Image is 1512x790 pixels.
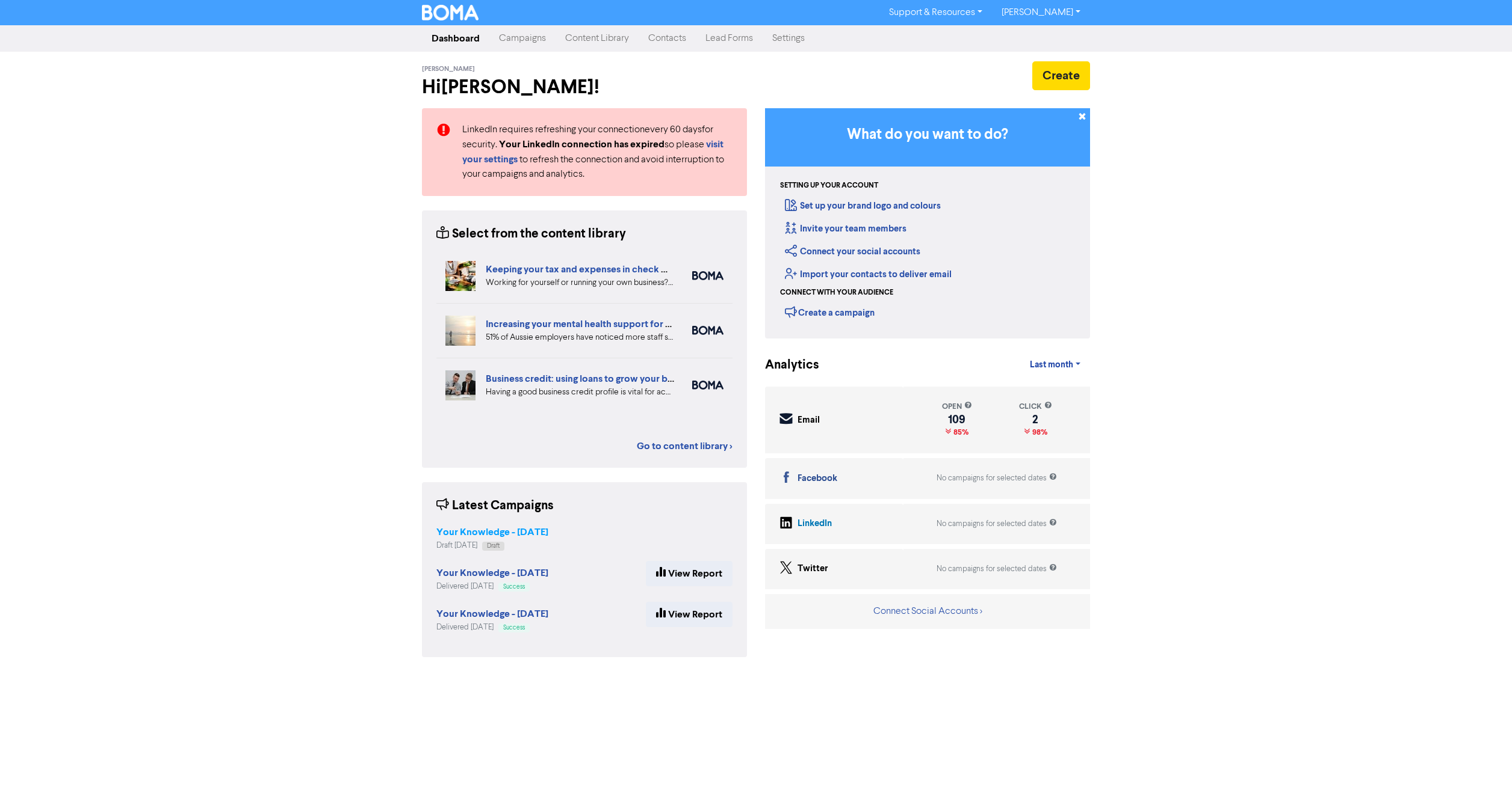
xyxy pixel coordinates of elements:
[692,381,723,390] img: boma
[436,225,626,243] div: Select from the content library
[436,622,548,633] div: Delivered [DATE]
[937,518,1057,530] div: No campaigns for selected dates
[785,303,875,321] div: Create a campaign
[503,584,525,590] span: Success
[785,269,952,280] a: Import your contacts to deliver email
[499,138,665,150] strong: Your LinkedIn connection has expired
[487,543,500,549] span: Draft
[436,581,548,592] div: Delivered [DATE]
[1030,427,1047,437] span: 98%
[1032,61,1090,90] button: Create
[692,326,723,335] img: boma
[486,277,674,289] div: Working for yourself or running your own business? Setup robust systems for expenses & tax requir...
[1019,401,1052,412] div: click
[942,415,972,424] div: 109
[696,26,763,51] a: Lead Forms
[798,414,820,427] div: Email
[646,561,733,586] a: View Report
[780,180,878,191] div: Setting up your account
[765,356,804,375] div: Analytics
[436,540,548,551] div: Draft [DATE]
[1020,353,1090,377] a: Last month
[798,517,832,531] div: LinkedIn
[422,65,475,73] span: [PERSON_NAME]
[942,401,972,412] div: open
[436,569,548,578] a: Your Knowledge - [DATE]
[503,625,525,631] span: Success
[1030,360,1073,370] span: Last month
[1361,660,1512,790] iframe: Chat Widget
[422,76,747,99] h2: Hi [PERSON_NAME] !
[489,26,556,51] a: Campaigns
[879,3,992,22] a: Support & Resources
[436,567,548,579] strong: Your Knowledge - [DATE]
[798,472,837,486] div: Facebook
[436,526,548,538] strong: Your Knowledge - [DATE]
[486,318,713,330] a: Increasing your mental health support for employees
[436,497,554,515] div: Latest Campaigns
[486,331,674,344] div: 51% of Aussie employers have noticed more staff struggling with mental health. But very few have ...
[453,123,742,182] div: LinkedIn requires refreshing your connection every 60 days for security. so please to refresh the...
[646,602,733,627] a: View Report
[937,563,1057,575] div: No campaigns for selected dates
[1019,415,1052,424] div: 2
[785,246,920,257] a: Connect your social accounts
[951,427,968,437] span: 85%
[765,108,1090,338] div: Getting Started in BOMA
[992,3,1090,22] a: [PERSON_NAME]
[785,223,906,234] a: Invite your team members
[486,263,784,275] a: Keeping your tax and expenses in check when you are self-employed
[486,373,699,385] a: Business credit: using loans to grow your business
[873,604,983,619] button: Connect Social Accounts >
[637,439,733,453] a: Go to content library >
[436,610,548,619] a: Your Knowledge - [DATE]
[436,608,548,620] strong: Your Knowledge - [DATE]
[937,473,1057,484] div: No campaigns for selected dates
[436,528,548,537] a: Your Knowledge - [DATE]
[783,126,1072,144] h3: What do you want to do?
[639,26,696,51] a: Contacts
[422,5,479,20] img: BOMA Logo
[763,26,814,51] a: Settings
[798,562,828,576] div: Twitter
[785,200,941,212] a: Set up your brand logo and colours
[780,287,893,298] div: Connect with your audience
[462,140,723,165] a: visit your settings
[486,386,674,399] div: Having a good business credit profile is vital for accessing routes to funding. We look at six di...
[556,26,639,51] a: Content Library
[692,271,723,280] img: boma_accounting
[422,26,489,51] a: Dashboard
